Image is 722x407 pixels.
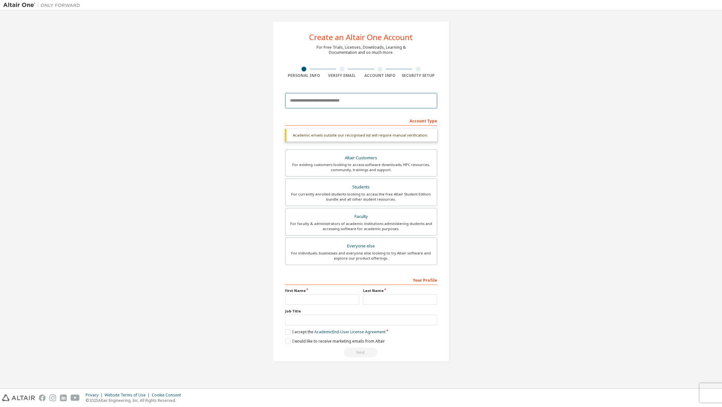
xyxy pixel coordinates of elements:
div: Privacy [86,393,105,398]
div: Faculty [289,212,433,221]
div: For faculty & administrators of academic institutions administering students and accessing softwa... [289,221,433,231]
div: Students [289,183,433,192]
div: For existing customers looking to access software downloads, HPC resources, community, trainings ... [289,162,433,172]
img: youtube.svg [71,395,80,401]
img: Altair One [3,2,83,8]
div: Verify Email [323,73,361,78]
div: Altair Customers [289,154,433,162]
div: Create an Altair One Account [309,33,413,41]
div: Security Setup [399,73,437,78]
label: First Name [285,288,359,293]
div: For currently enrolled students looking to access the free Altair Student Edition bundle and all ... [289,192,433,202]
img: linkedin.svg [60,395,67,401]
div: Personal Info [285,73,323,78]
label: I accept the [285,329,386,335]
div: Academic emails outside our recognised list will require manual verification. [285,129,437,142]
label: Job Title [285,309,437,314]
a: Academic End-User License Agreement [314,329,386,335]
div: Account Type [285,115,437,126]
div: For individuals, businesses and everyone else looking to try Altair software and explore our prod... [289,251,433,261]
label: I would like to receive marketing emails from Altair [285,338,385,344]
div: Everyone else [289,242,433,251]
img: altair_logo.svg [2,395,35,401]
img: instagram.svg [49,395,56,401]
p: © 2025 Altair Engineering, Inc. All Rights Reserved. [86,398,185,403]
div: Your Profile [285,275,437,285]
div: Read and acccept EULA to continue [285,348,437,357]
img: facebook.svg [39,395,46,401]
div: Website Terms of Use [105,393,152,398]
div: For Free Trials, Licenses, Downloads, Learning & Documentation and so much more. [317,45,406,55]
div: Account Info [361,73,399,78]
label: Last Name [363,288,437,293]
div: Cookie Consent [152,393,185,398]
